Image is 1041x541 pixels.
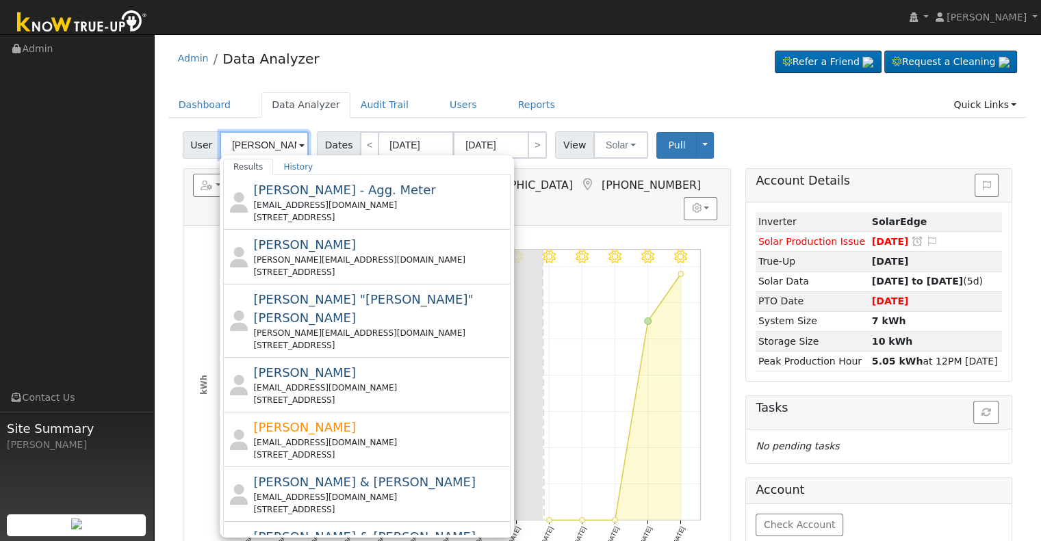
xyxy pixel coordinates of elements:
[253,292,473,325] span: [PERSON_NAME] "[PERSON_NAME]" [PERSON_NAME]
[253,237,356,252] span: [PERSON_NAME]
[884,51,1017,74] a: Request a Cleaning
[756,514,843,537] button: Check Account
[872,276,963,287] strong: [DATE] to [DATE]
[756,212,869,232] td: Inverter
[593,131,648,159] button: Solar
[872,336,912,347] strong: 10 kWh
[756,311,869,331] td: System Size
[862,57,873,68] img: retrieve
[528,131,547,159] a: >
[576,250,589,263] i: 9/13 - Clear
[317,131,361,159] span: Dates
[580,178,595,192] a: Map
[869,352,1002,371] td: at 12PM [DATE]
[253,183,435,197] span: [PERSON_NAME] - Agg. Meter
[71,518,82,529] img: retrieve
[253,475,476,489] span: [PERSON_NAME] & [PERSON_NAME]
[674,250,687,263] i: 9/16 - Clear
[613,517,618,523] circle: onclick=""
[555,131,594,159] span: View
[756,291,869,311] td: PTO Date
[641,250,654,263] i: 9/15 - Clear
[178,53,209,64] a: Admin
[668,140,685,150] span: Pull
[405,179,573,192] span: Lemoore, [GEOGRAPHIC_DATA]
[168,92,242,118] a: Dashboard
[872,356,923,367] strong: 5.05 kWh
[973,401,999,424] button: Refresh
[872,295,909,306] span: [DATE]
[508,92,565,118] a: Reports
[253,254,507,266] div: [PERSON_NAME][EMAIL_ADDRESS][DOMAIN_NAME]
[872,216,927,227] strong: ID: 4722461, authorized: 09/15/25
[546,517,552,523] circle: onclick=""
[253,211,507,224] div: [STREET_ADDRESS]
[220,131,309,159] input: Select a User
[943,92,1027,118] a: Quick Links
[543,250,556,263] i: 9/12 - Clear
[350,92,419,118] a: Audit Trail
[756,401,1002,415] h5: Tasks
[756,252,869,272] td: True-Up
[253,339,507,352] div: [STREET_ADDRESS]
[273,159,323,175] a: History
[872,256,909,267] strong: [DATE]
[253,382,507,394] div: [EMAIL_ADDRESS][DOMAIN_NAME]
[756,272,869,291] td: Solar Data
[439,92,487,118] a: Users
[926,237,938,246] i: Edit Issue
[756,440,839,451] i: No pending tasks
[602,179,701,192] span: [PHONE_NUMBER]
[223,159,274,175] a: Results
[999,57,1010,68] img: retrieve
[756,352,869,371] td: Peak Production Hour
[756,174,1002,188] h5: Account Details
[253,394,507,406] div: [STREET_ADDRESS]
[656,132,697,159] button: Pull
[198,375,208,395] text: kWh
[7,438,146,452] div: [PERSON_NAME]
[756,483,804,497] h5: Account
[183,131,220,159] span: User
[253,365,356,380] span: [PERSON_NAME]
[975,174,999,197] button: Issue History
[253,420,356,434] span: [PERSON_NAME]
[253,266,507,278] div: [STREET_ADDRESS]
[253,449,507,461] div: [STREET_ADDRESS]
[579,517,584,523] circle: onclick=""
[756,332,869,352] td: Storage Size
[7,419,146,438] span: Site Summary
[947,12,1027,23] span: [PERSON_NAME]
[608,250,621,263] i: 9/14 - Clear
[872,236,909,247] span: [DATE]
[253,436,507,449] div: [EMAIL_ADDRESS][DOMAIN_NAME]
[253,503,507,516] div: [STREET_ADDRESS]
[253,199,507,211] div: [EMAIL_ADDRESS][DOMAIN_NAME]
[360,131,379,159] a: <
[678,271,684,276] circle: onclick=""
[758,236,865,247] span: Solar Production Issue
[775,51,882,74] a: Refer a Friend
[645,317,652,324] circle: onclick=""
[253,327,507,339] div: [PERSON_NAME][EMAIL_ADDRESS][DOMAIN_NAME]
[872,315,906,326] strong: 7 kWh
[911,236,923,247] a: Snooze this issue
[764,519,836,530] span: Check Account
[261,92,350,118] a: Data Analyzer
[253,491,507,503] div: [EMAIL_ADDRESS][DOMAIN_NAME]
[222,51,319,67] a: Data Analyzer
[10,8,154,38] img: Know True-Up
[872,276,983,287] span: (5d)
